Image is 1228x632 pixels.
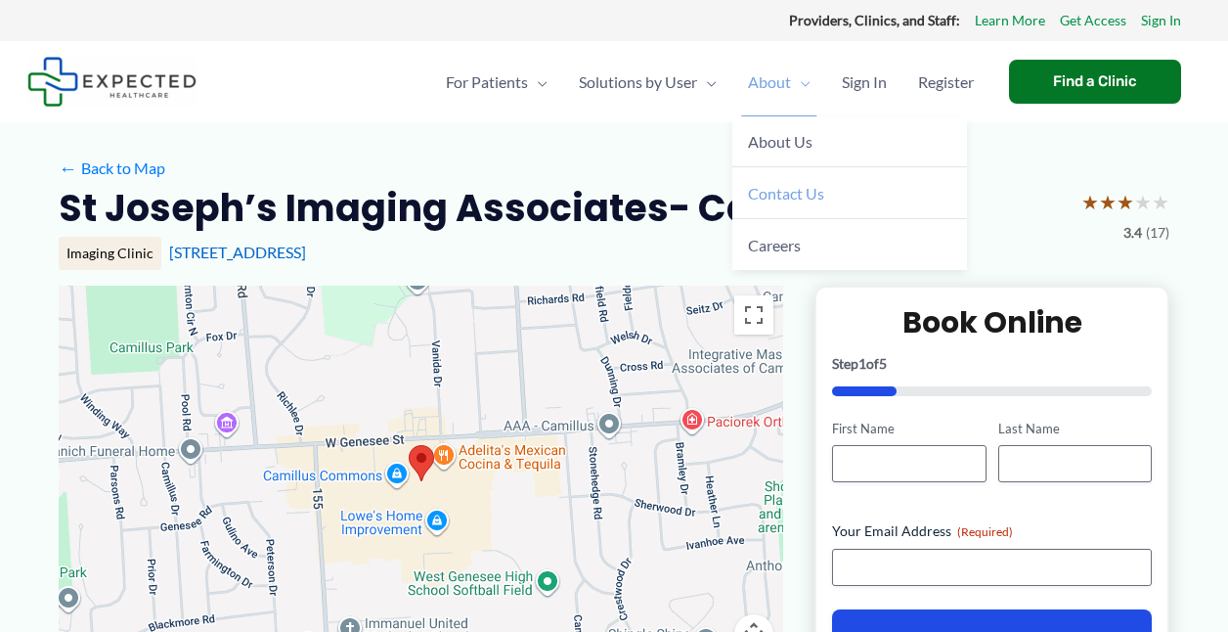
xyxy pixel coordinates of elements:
span: For Patients [446,48,528,116]
p: Step of [832,357,1152,371]
a: Learn More [975,8,1045,33]
div: Imaging Clinic [59,237,161,270]
button: Toggle fullscreen view [734,295,773,335]
span: About Us [748,132,812,151]
span: ← [59,158,77,177]
span: ★ [1134,184,1152,220]
span: Register [918,48,974,116]
span: 5 [879,355,887,372]
span: (17) [1146,220,1169,246]
img: Expected Healthcare Logo - side, dark font, small [27,57,197,107]
span: (Required) [957,524,1013,539]
a: Register [902,48,989,116]
label: First Name [832,420,986,438]
span: Solutions by User [579,48,697,116]
a: [STREET_ADDRESS] [169,243,306,261]
a: Careers [732,219,967,270]
nav: Primary Site Navigation [430,48,989,116]
span: 1 [858,355,866,372]
span: Menu Toggle [791,48,811,116]
span: Menu Toggle [697,48,717,116]
a: AboutMenu Toggle [732,48,826,116]
a: Solutions by UserMenu Toggle [563,48,732,116]
span: ★ [1099,184,1117,220]
span: ★ [1152,184,1169,220]
label: Your Email Address [832,521,1152,541]
a: About Us [732,116,967,168]
span: Sign In [842,48,887,116]
label: Last Name [998,420,1152,438]
a: For PatientsMenu Toggle [430,48,563,116]
span: Menu Toggle [528,48,548,116]
h2: St Joseph’s Imaging Associates- Camillus [59,184,870,232]
a: Contact Us [732,167,967,219]
span: 3.4 [1123,220,1142,246]
a: Sign In [826,48,902,116]
span: Contact Us [748,184,824,203]
span: ★ [1081,184,1099,220]
a: Sign In [1141,8,1181,33]
a: Get Access [1060,8,1126,33]
span: ★ [1117,184,1134,220]
h2: Book Online [832,303,1152,341]
span: About [748,48,791,116]
a: Find a Clinic [1009,60,1181,104]
strong: Providers, Clinics, and Staff: [789,12,960,28]
span: Careers [748,236,801,254]
a: ←Back to Map [59,154,165,183]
